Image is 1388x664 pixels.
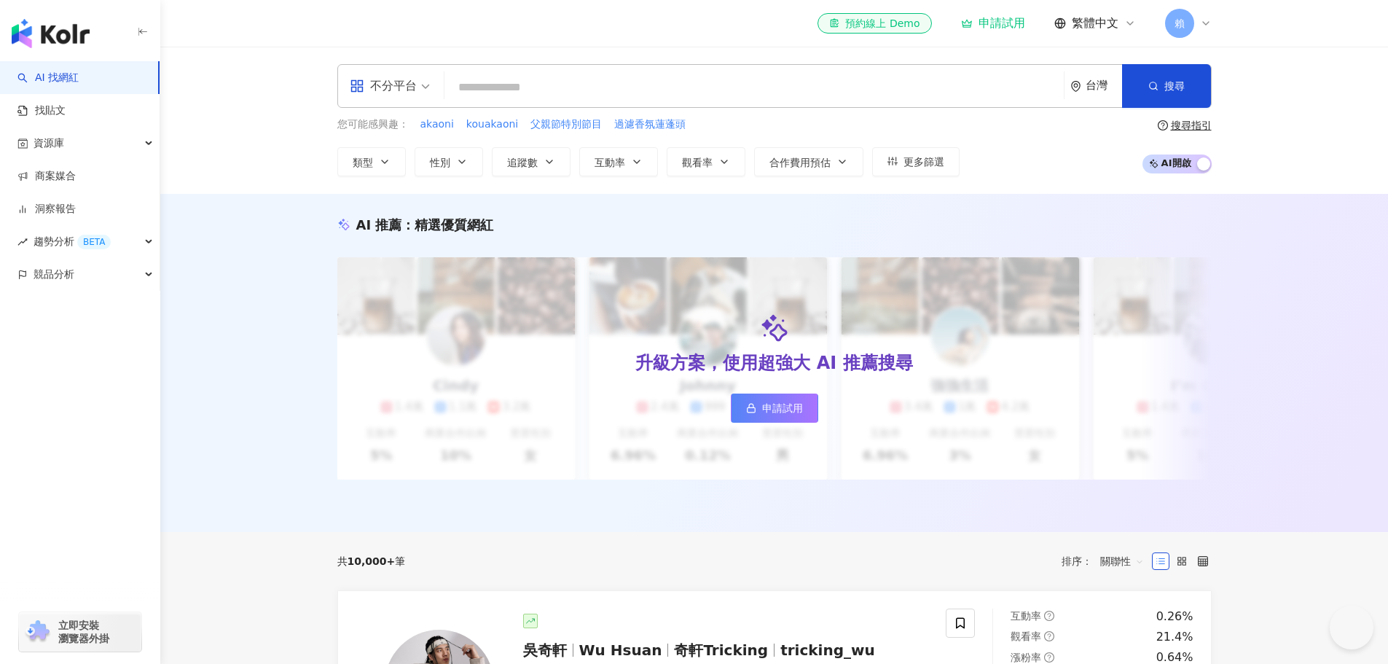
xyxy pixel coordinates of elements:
[466,117,519,133] button: kouakaoni
[754,147,863,176] button: 合作費用預估
[17,169,76,184] a: 商案媒合
[1044,652,1054,663] span: question-circle
[19,612,141,652] a: chrome extension立即安裝 瀏覽器外掛
[769,157,831,168] span: 合作費用預估
[682,157,713,168] span: 觀看率
[1164,80,1185,92] span: 搜尋
[1156,629,1193,645] div: 21.4%
[350,79,364,93] span: appstore
[430,157,450,168] span: 性別
[415,147,483,176] button: 性別
[12,19,90,48] img: logo
[1062,550,1152,573] div: 排序：
[614,117,686,132] span: 過濾香氛蓮蓬頭
[420,117,454,132] span: akaoni
[492,147,571,176] button: 追蹤數
[829,16,920,31] div: 預約線上 Demo
[1011,610,1041,622] span: 互動率
[337,117,409,132] span: 您可能感興趣：
[34,225,111,258] span: 趨勢分析
[337,555,406,567] div: 共 筆
[58,619,109,645] span: 立即安裝 瀏覽器外掛
[17,103,66,118] a: 找貼文
[353,157,373,168] span: 類型
[961,16,1025,31] a: 申請試用
[23,620,52,644] img: chrome extension
[817,13,931,34] a: 預約線上 Demo
[530,117,603,133] button: 父親節特別節目
[1044,611,1054,621] span: question-circle
[1158,120,1168,130] span: question-circle
[1086,79,1122,92] div: 台灣
[674,641,768,659] span: 奇軒Tricking
[17,237,28,247] span: rise
[579,641,662,659] span: Wu Hsuan
[530,117,602,132] span: 父親節特別節目
[613,117,686,133] button: 過濾香氛蓮蓬頭
[1122,64,1211,108] button: 搜尋
[77,235,111,249] div: BETA
[34,127,64,160] span: 資源庫
[337,147,406,176] button: 類型
[523,641,567,659] span: 吳奇軒
[1171,120,1212,131] div: 搜尋指引
[1330,606,1373,649] iframe: Help Scout Beacon - Open
[1156,609,1193,625] div: 0.26%
[731,394,818,423] a: 申請試用
[780,641,875,659] span: tricking_wu
[1011,652,1041,663] span: 漲粉率
[350,74,417,98] div: 不分平台
[356,216,494,234] div: AI 推薦 ：
[507,157,538,168] span: 追蹤數
[595,157,625,168] span: 互動率
[17,202,76,216] a: 洞察報告
[635,351,912,376] div: 升級方案，使用超強大 AI 推薦搜尋
[466,117,518,132] span: kouakaoni
[348,555,396,567] span: 10,000+
[1011,630,1041,642] span: 觀看率
[872,147,960,176] button: 更多篩選
[420,117,455,133] button: akaoni
[1100,550,1144,573] span: 關聯性
[17,71,79,85] a: searchAI 找網紅
[579,147,658,176] button: 互動率
[34,258,74,291] span: 競品分析
[415,217,493,233] span: 精選優質網紅
[667,147,745,176] button: 觀看率
[1044,631,1054,641] span: question-circle
[1070,81,1081,92] span: environment
[903,156,944,168] span: 更多篩選
[762,402,803,414] span: 申請試用
[1175,15,1185,31] span: 賴
[1072,15,1118,31] span: 繁體中文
